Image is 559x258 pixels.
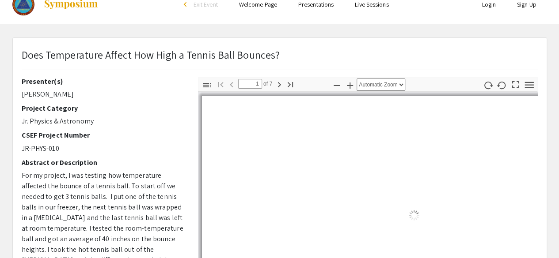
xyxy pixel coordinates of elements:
h2: Presenter(s) [22,77,185,86]
button: Switch to Presentation Mode [508,77,523,90]
h2: Project Category [22,104,185,112]
button: Toggle Sidebar [199,79,214,91]
h2: Abstract or Description [22,158,185,167]
span: Exit Event [194,0,218,8]
button: Go to First Page [213,78,228,90]
a: Presentations [298,0,334,8]
button: Rotate Clockwise [480,79,495,91]
button: Zoom Out [329,79,344,91]
select: Zoom [357,79,405,91]
button: Rotate Counterclockwise [494,79,509,91]
button: Zoom In [342,79,357,91]
p: Jr. Physics & Astronomy [22,116,185,127]
button: Previous Page [224,78,239,90]
a: Live Sessions [355,0,388,8]
input: Page [238,79,262,89]
span: of 7 [262,79,273,89]
p: Does Temperature Affect How High a Tennis Ball Bounces? [22,47,280,63]
h2: CSEF Project Number [22,131,185,139]
p: [PERSON_NAME] [22,89,185,100]
a: Login [482,0,496,8]
a: Sign Up [517,0,536,8]
button: Tools [521,79,536,91]
button: Next Page [272,78,287,90]
a: Welcome Page [239,0,277,8]
div: arrow_back_ios [184,2,189,7]
p: JR-PHYS-010 [22,143,185,154]
button: Go to Last Page [283,78,298,90]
